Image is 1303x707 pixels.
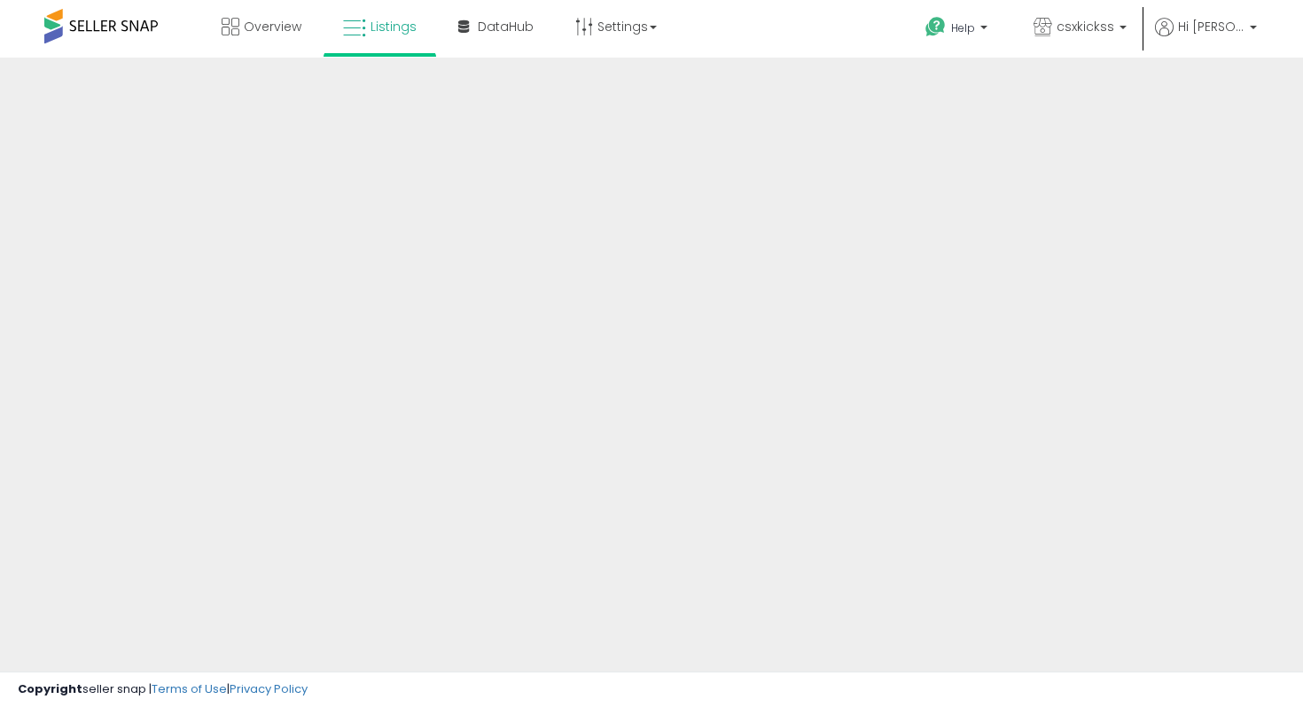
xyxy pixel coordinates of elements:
span: Hi [PERSON_NAME] [1178,18,1244,35]
a: Help [911,3,1005,58]
span: DataHub [478,18,534,35]
span: Overview [244,18,301,35]
a: Privacy Policy [230,680,308,697]
span: csxkickss [1057,18,1114,35]
strong: Copyright [18,680,82,697]
a: Hi [PERSON_NAME] [1155,18,1257,58]
span: Listings [371,18,417,35]
a: Terms of Use [152,680,227,697]
i: Get Help [925,16,947,38]
div: seller snap | | [18,681,308,698]
span: Help [951,20,975,35]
